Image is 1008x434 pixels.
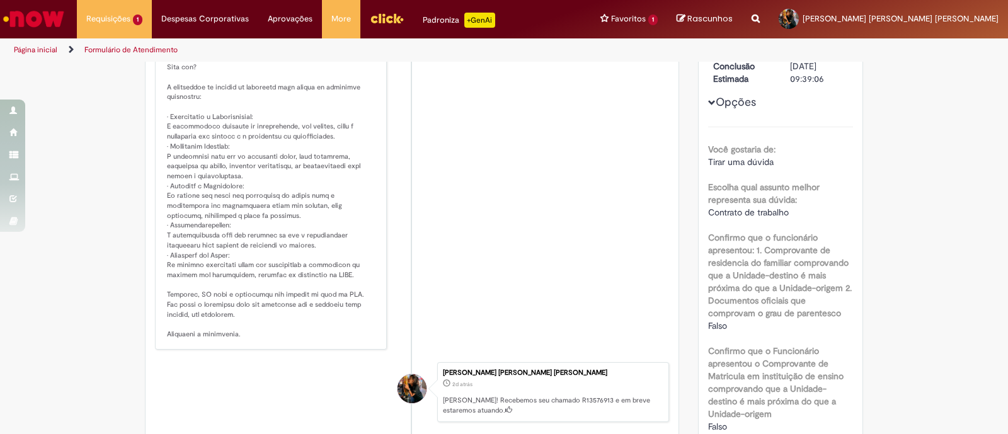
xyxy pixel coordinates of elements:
[155,362,669,423] li: Aline Martins Pinto De Brito
[648,14,658,25] span: 1
[708,144,776,155] b: Você gostaria de:
[443,369,662,377] div: [PERSON_NAME] [PERSON_NAME] [PERSON_NAME]
[9,38,663,62] ul: Trilhas de página
[790,60,849,85] div: [DATE] 09:39:06
[687,13,733,25] span: Rascunhos
[133,14,142,25] span: 1
[268,13,312,25] span: Aprovações
[1,6,66,31] img: ServiceNow
[708,345,844,420] b: Confirmo que o Funcionário apresentou o Comprovante de Matricula em instituição de ensino comprov...
[464,13,495,28] p: +GenAi
[708,232,852,319] b: Confirmo que o funcionário apresentou: 1. Comprovante de residencia do familiar comprovando que a...
[452,380,472,388] span: 2d atrás
[423,13,495,28] div: Padroniza
[14,45,57,55] a: Página inicial
[708,181,820,205] b: Escolha qual assunto melhor representa sua dúvida:
[708,421,727,432] span: Falso
[708,207,789,218] span: Contrato de trabalho
[398,374,427,403] div: Aline Martins Pinto De Brito
[443,396,662,415] p: [PERSON_NAME]! Recebemos seu chamado R13576913 e em breve estaremos atuando.
[611,13,646,25] span: Favoritos
[704,60,781,85] dt: Conclusão Estimada
[677,13,733,25] a: Rascunhos
[708,320,727,331] span: Falso
[161,13,249,25] span: Despesas Corporativas
[708,156,774,168] span: Tirar uma dúvida
[370,9,404,28] img: click_logo_yellow_360x200.png
[331,13,351,25] span: More
[452,380,472,388] time: 29/09/2025 13:39:02
[167,43,377,340] p: Lorem, ips dolor. Sita con? A elitseddoe te incidid ut laboreetd magn aliqua en adminimve quisnos...
[86,13,130,25] span: Requisições
[84,45,178,55] a: Formulário de Atendimento
[803,13,999,24] span: [PERSON_NAME] [PERSON_NAME] [PERSON_NAME]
